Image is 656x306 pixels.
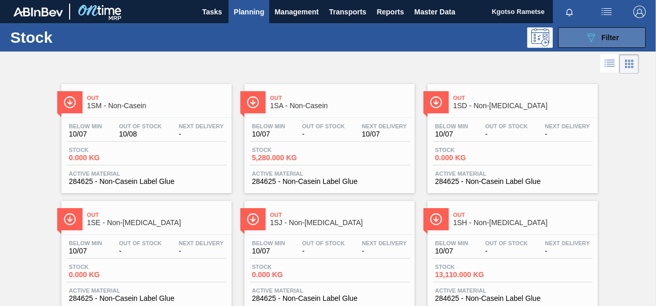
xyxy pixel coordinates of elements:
span: 13,110.000 KG [435,271,507,279]
span: Active Material [252,287,407,294]
span: 0.000 KG [435,154,507,162]
span: Below Min [252,123,285,129]
span: Master Data [414,6,455,18]
span: Below Min [252,240,285,246]
span: Next Delivery [362,240,407,246]
span: 0.000 KG [69,154,141,162]
span: 0.000 KG [252,271,324,279]
span: Below Min [69,123,102,129]
img: Ícone [430,96,442,109]
span: Active Material [69,287,224,294]
span: Planning [234,6,264,18]
span: 284625 - Non-Casein Label Glue [69,178,224,185]
span: 10/07 [435,130,468,138]
span: Out Of Stock [119,123,162,129]
span: - [302,247,345,255]
img: userActions [600,6,613,18]
button: Notifications [553,5,586,19]
img: Ícone [63,213,76,226]
span: Next Delivery [179,123,224,129]
span: - [179,247,224,255]
span: 284625 - Non-Casein Label Glue [435,295,590,302]
span: Stock [435,147,507,153]
span: Management [274,6,319,18]
span: - [545,247,590,255]
div: List Vision [600,54,619,74]
span: Below Min [435,123,468,129]
span: 1SE - Non-Casein [87,219,226,227]
span: Reports [376,6,404,18]
span: Active Material [69,171,224,177]
span: - [362,247,407,255]
img: Logout [633,6,646,18]
span: Out Of Stock [302,240,345,246]
span: 10/07 [252,130,285,138]
button: Filter [558,27,646,48]
span: 10/07 [252,247,285,255]
span: 0.000 KG [69,271,141,279]
span: - [302,130,345,138]
div: Programming: no user selected [527,27,553,48]
span: Next Delivery [362,123,407,129]
div: Card Vision [619,54,639,74]
span: Stock [69,147,141,153]
span: 10/08 [119,130,162,138]
span: 1SH - Non-Casein [453,219,593,227]
span: - [485,130,528,138]
span: 5,280.000 KG [252,154,324,162]
span: 10/07 [69,130,102,138]
span: 1SJ - Non-Casein [270,219,409,227]
img: Ícone [63,96,76,109]
span: Tasks [201,6,223,18]
img: Ícone [247,96,259,109]
span: Out [453,95,593,101]
img: Ícone [247,213,259,226]
span: Out [270,95,409,101]
span: 10/07 [435,247,468,255]
span: Transports [329,6,366,18]
span: 10/07 [69,247,102,255]
span: 1SD - Non-Casein [453,102,593,110]
a: ÍconeOut1SA - Non-CaseinBelow Min10/07Out Of Stock-Next Delivery10/07Stock5,280.000 KGActive Mate... [237,76,420,193]
span: Out [87,95,226,101]
span: Out [270,212,409,218]
span: 284625 - Non-Casein Label Glue [435,178,590,185]
span: Out Of Stock [485,123,528,129]
a: ÍconeOut1SD - Non-[MEDICAL_DATA]Below Min10/07Out Of Stock-Next Delivery-Stock0.000 KGActive Mate... [420,76,603,193]
span: 284625 - Non-Casein Label Glue [69,295,224,302]
span: Stock [435,264,507,270]
span: Next Delivery [179,240,224,246]
span: Out Of Stock [119,240,162,246]
img: TNhmsLtSVTkK8tSr43FrP2fwEKptu5GPRR3wAAAABJRU5ErkJggg== [13,7,63,16]
span: Stock [252,147,324,153]
span: - [545,130,590,138]
span: Below Min [69,240,102,246]
span: Filter [601,33,619,42]
span: Out [87,212,226,218]
span: 284625 - Non-Casein Label Glue [252,178,407,185]
span: 284625 - Non-Casein Label Glue [252,295,407,302]
span: Active Material [435,171,590,177]
img: Ícone [430,213,442,226]
span: Stock [69,264,141,270]
span: Next Delivery [545,123,590,129]
span: 1SA - Non-Casein [270,102,409,110]
span: Stock [252,264,324,270]
span: - [485,247,528,255]
span: Next Delivery [545,240,590,246]
span: 1SM - Non-Casein [87,102,226,110]
h1: Stock [10,31,153,43]
span: - [179,130,224,138]
span: Out Of Stock [485,240,528,246]
span: Below Min [435,240,468,246]
span: - [119,247,162,255]
span: Out [453,212,593,218]
span: Active Material [252,171,407,177]
span: Out Of Stock [302,123,345,129]
span: 10/07 [362,130,407,138]
span: Active Material [435,287,590,294]
a: ÍconeOut1SM - Non-CaseinBelow Min10/07Out Of Stock10/08Next Delivery-Stock0.000 KGActive Material... [54,76,237,193]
